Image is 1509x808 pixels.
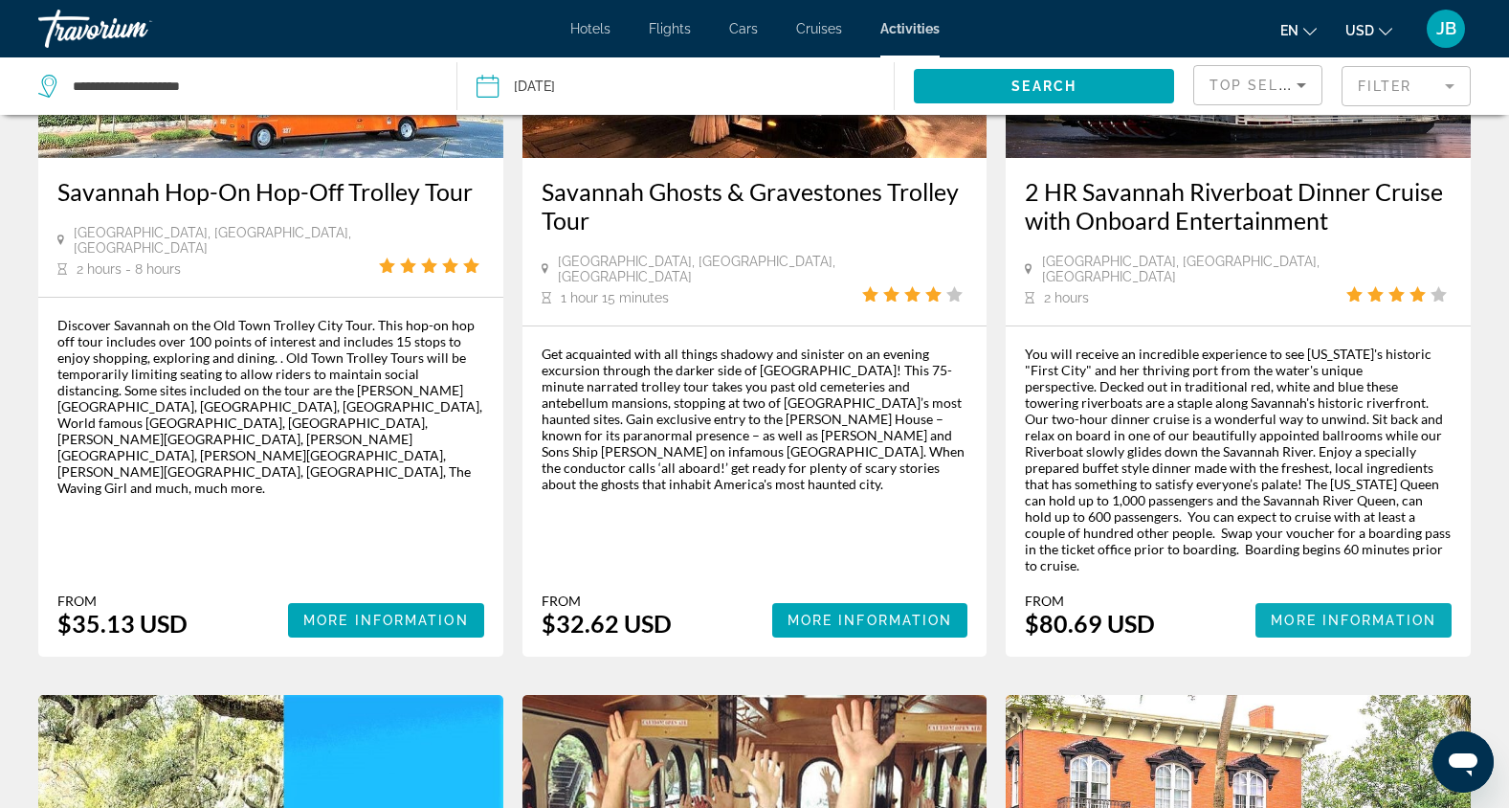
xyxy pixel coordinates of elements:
span: More Information [1271,613,1436,628]
a: Activities [880,21,940,36]
a: Cars [729,21,758,36]
button: Search [914,69,1174,103]
span: More Information [788,613,953,628]
button: More Information [288,603,484,638]
span: 2 hours [1044,290,1089,305]
a: Cruises [796,21,842,36]
span: USD [1345,23,1374,38]
button: More Information [772,603,968,638]
iframe: Button to launch messaging window [1432,731,1494,793]
button: Change currency [1345,16,1392,44]
button: Filter [1342,65,1471,107]
span: 1 hour 15 minutes [561,290,669,305]
div: Discover Savannah on the Old Town Trolley City Tour. This hop-on hop off tour includes over 100 p... [57,317,484,496]
a: 2 HR Savannah Riverboat Dinner Cruise with Onboard Entertainment [1025,177,1452,235]
span: [GEOGRAPHIC_DATA], [GEOGRAPHIC_DATA], [GEOGRAPHIC_DATA] [74,225,378,256]
div: From [1025,593,1155,609]
span: en [1280,23,1298,38]
button: Change language [1280,16,1317,44]
span: Top Sellers [1209,78,1319,93]
a: Flights [649,21,691,36]
span: JB [1436,19,1456,38]
a: Hotels [570,21,610,36]
div: $35.13 USD [57,609,188,638]
div: From [57,593,188,609]
div: You will receive an incredible experience to see [US_STATE]'s historic "First City" and her thriv... [1025,346,1452,573]
div: $80.69 USD [1025,609,1155,638]
span: 2 hours - 8 hours [77,261,181,277]
button: User Menu [1421,9,1471,49]
a: Savannah Ghosts & Gravestones Trolley Tour [542,177,968,235]
span: [GEOGRAPHIC_DATA], [GEOGRAPHIC_DATA], [GEOGRAPHIC_DATA] [1042,254,1346,284]
div: From [542,593,672,609]
a: Savannah Hop-On Hop-Off Trolley Tour [57,177,484,206]
mat-select: Sort by [1209,74,1306,97]
span: More Information [303,613,469,628]
span: Search [1011,79,1076,94]
span: [GEOGRAPHIC_DATA], [GEOGRAPHIC_DATA], [GEOGRAPHIC_DATA] [558,254,862,284]
a: Travorium [38,4,230,54]
button: More Information [1255,603,1452,638]
button: Date: Sep 20, 2025 [477,57,895,115]
div: Get acquainted with all things shadowy and sinister on an evening excursion through the darker si... [542,346,968,492]
div: $32.62 USD [542,609,672,638]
